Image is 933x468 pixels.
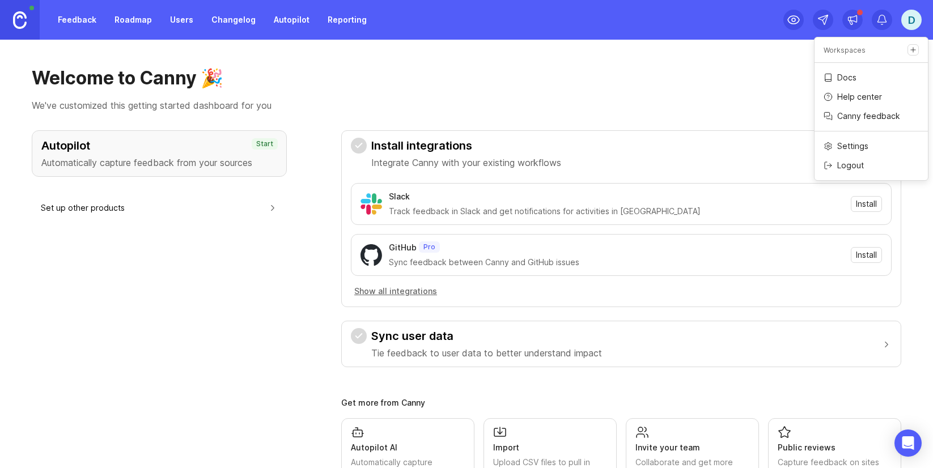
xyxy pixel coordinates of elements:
[108,10,159,30] a: Roadmap
[351,441,465,454] div: Autopilot AI
[371,328,602,344] h3: Sync user data
[815,107,928,125] a: Canny feedback
[901,10,922,30] button: D
[267,10,316,30] a: Autopilot
[256,139,273,148] p: Start
[837,72,856,83] p: Docs
[361,244,382,266] img: GitHub
[41,156,277,169] p: Automatically capture feedback from your sources
[493,441,607,454] div: Import
[894,429,922,457] div: Open Intercom Messenger
[351,176,892,307] div: Install integrationsIntegrate Canny with your existing workflows
[635,441,749,454] div: Invite your team
[371,346,602,360] p: Tie feedback to user data to better understand impact
[341,399,901,407] div: Get more from Canny
[389,190,410,203] div: Slack
[321,10,374,30] a: Reporting
[13,11,27,29] img: Canny Home
[837,110,900,122] p: Canny feedback
[371,156,561,169] p: Integrate Canny with your existing workflows
[423,242,435,252] p: Pro
[824,45,866,55] p: Workspaces
[163,10,200,30] a: Users
[856,249,877,261] span: Install
[837,91,882,103] p: Help center
[815,88,928,106] a: Help center
[815,137,928,155] a: Settings
[837,160,864,171] p: Logout
[837,141,868,152] p: Settings
[351,131,892,176] button: Install integrationsIntegrate Canny with your existing workflows
[361,193,382,215] img: Slack
[41,138,277,154] h3: Autopilot
[41,195,278,220] button: Set up other products
[371,138,561,154] h3: Install integrations
[32,67,901,90] h1: Welcome to Canny 🎉
[389,241,417,254] div: GitHub
[351,285,892,297] a: Show all integrations
[389,256,844,269] div: Sync feedback between Canny and GitHub issues
[32,99,901,112] p: We've customized this getting started dashboard for you
[907,44,919,56] a: Create a new workspace
[351,321,892,367] button: Sync user dataTie feedback to user data to better understand impact
[851,247,882,263] button: Install
[851,196,882,212] button: Install
[856,198,877,210] span: Install
[815,69,928,87] a: Docs
[51,10,103,30] a: Feedback
[389,205,844,218] div: Track feedback in Slack and get notifications for activities in [GEOGRAPHIC_DATA]
[351,285,440,297] button: Show all integrations
[778,441,892,454] div: Public reviews
[205,10,262,30] a: Changelog
[32,130,287,177] button: AutopilotAutomatically capture feedback from your sourcesStart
